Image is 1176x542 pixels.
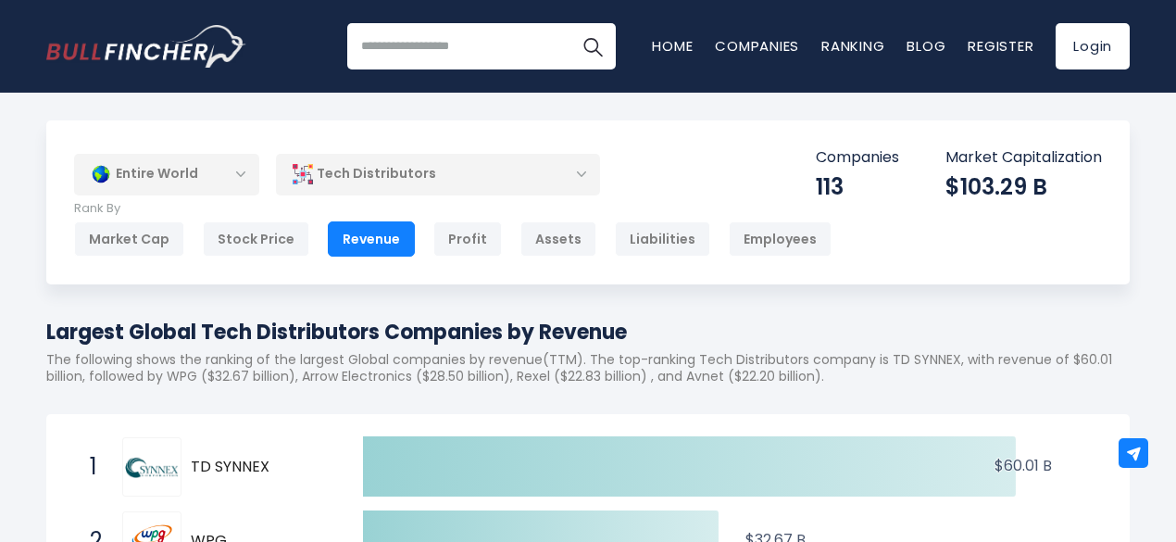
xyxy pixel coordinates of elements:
[74,153,259,195] div: Entire World
[945,148,1102,168] p: Market Capitalization
[46,351,1130,384] p: The following shows the ranking of the largest Global companies by revenue(TTM). The top-ranking ...
[569,23,616,69] button: Search
[615,221,710,257] div: Liabilities
[1056,23,1130,69] a: Login
[816,172,899,201] div: 113
[907,36,945,56] a: Blog
[203,221,309,257] div: Stock Price
[816,148,899,168] p: Companies
[433,221,502,257] div: Profit
[74,201,832,217] p: Rank By
[995,455,1052,476] text: $60.01 B
[968,36,1033,56] a: Register
[191,458,331,477] span: TD SYNNEX
[46,25,245,68] a: Go to homepage
[729,221,832,257] div: Employees
[945,172,1102,201] div: $103.29 B
[81,451,99,483] span: 1
[276,153,600,195] div: Tech Distributors
[328,221,415,257] div: Revenue
[74,221,184,257] div: Market Cap
[821,36,884,56] a: Ranking
[46,25,246,68] img: Bullfincher logo
[46,317,1130,347] h1: Largest Global Tech Distributors Companies by Revenue
[520,221,596,257] div: Assets
[125,457,179,479] img: TD SYNNEX
[715,36,799,56] a: Companies
[652,36,693,56] a: Home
